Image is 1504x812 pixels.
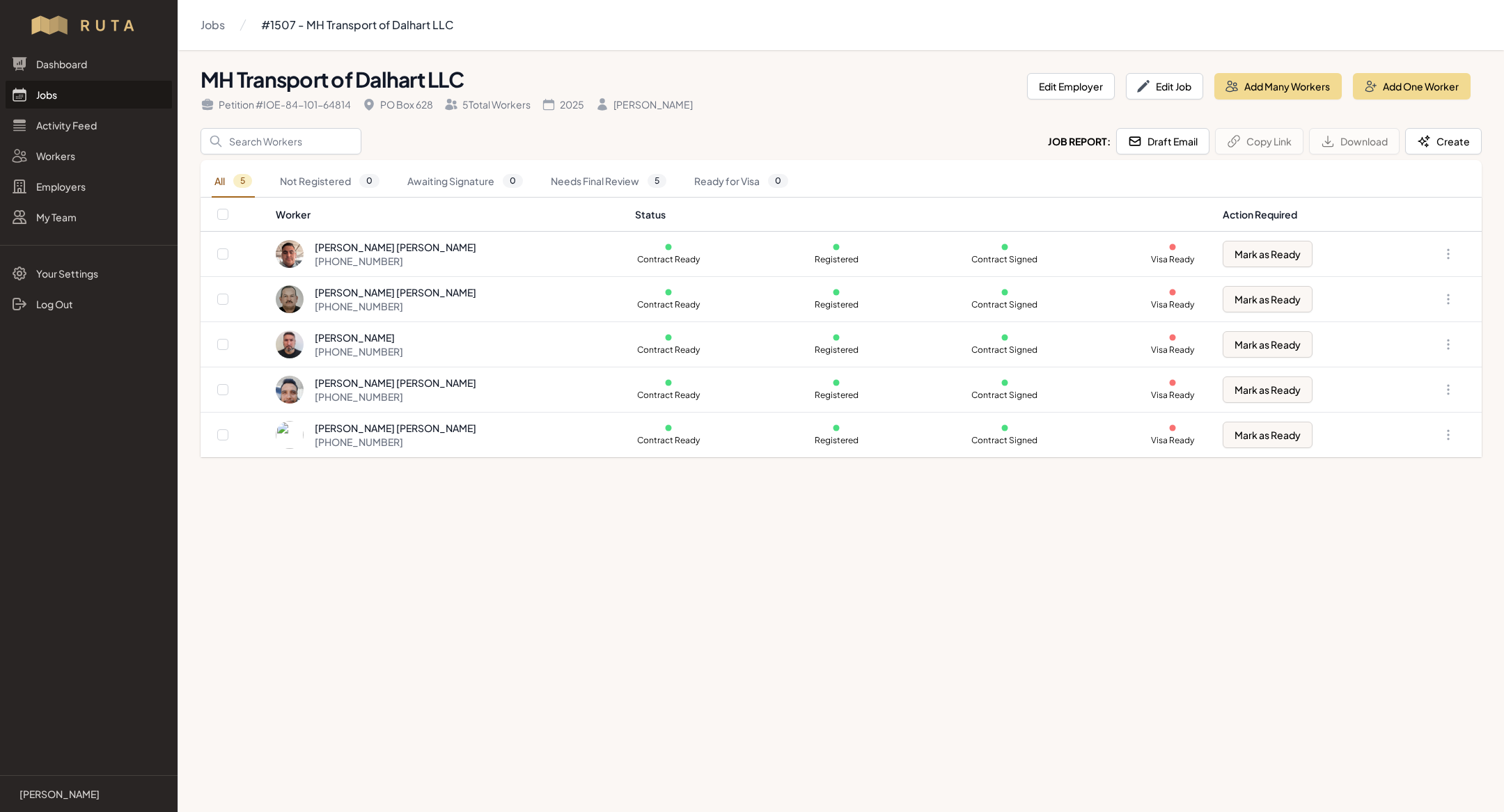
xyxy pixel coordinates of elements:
span: 0 [503,174,523,188]
p: Visa Ready [1139,390,1206,401]
div: [PERSON_NAME] [595,97,693,111]
p: Visa Ready [1139,299,1206,310]
button: Mark as Ready [1223,331,1313,358]
button: Edit Employer [1027,73,1115,99]
div: [PERSON_NAME] [PERSON_NAME] [315,240,476,254]
button: Add One Worker [1353,73,1471,99]
p: Contract Ready [635,390,702,401]
p: Contract Ready [635,254,702,265]
div: [PHONE_NUMBER] [315,299,476,313]
th: Action Required [1214,198,1393,232]
p: Contract Ready [635,299,702,310]
p: [PERSON_NAME] [19,787,100,801]
input: Search Workers [201,128,361,154]
span: 5 [233,174,252,188]
img: Workflow [29,14,148,36]
button: Mark as Ready [1223,422,1313,448]
p: Registered [803,435,870,446]
a: Ready for Visa [691,166,791,198]
div: [PHONE_NUMBER] [315,390,476,404]
button: Mark as Ready [1223,241,1313,267]
a: Awaiting Signature [405,166,526,198]
p: Contract Signed [971,299,1038,310]
button: Mark as Ready [1223,286,1313,312]
a: [PERSON_NAME] [11,787,166,801]
div: 5 Total Workers [444,97,531,111]
button: Create [1405,128,1482,154]
div: [PHONE_NUMBER] [315,254,476,268]
a: My Team [6,203,172,231]
a: Workers [6,142,172,170]
p: Contract Ready [635,435,702,446]
a: Dashboard [6,50,172,78]
a: Employers [6,173,172,200]
button: Edit Job [1126,73,1203,99]
button: Add Many Workers [1214,73,1342,99]
span: 0 [768,174,788,188]
button: Download [1309,128,1400,154]
a: Activity Feed [6,111,172,139]
p: Contract Signed [971,435,1038,446]
p: Registered [803,390,870,401]
p: Registered [803,299,870,310]
p: Visa Ready [1139,344,1206,356]
nav: Tabs [201,166,1482,198]
h1: MH Transport of Dalhart LLC [201,67,1016,92]
p: Registered [803,254,870,265]
a: Needs Final Review [548,166,669,198]
a: Log Out [6,290,172,318]
div: Petition # IOE-84-101-64814 [201,97,351,111]
button: Mark as Ready [1223,376,1313,403]
a: Jobs [201,11,225,39]
div: Worker [276,207,618,221]
button: Copy Link [1215,128,1303,154]
p: Visa Ready [1139,254,1206,265]
nav: Breadcrumb [201,11,453,39]
p: Contract Signed [971,344,1038,356]
p: Contract Signed [971,390,1038,401]
span: 0 [359,174,379,188]
a: Jobs [6,81,172,109]
span: 5 [648,174,666,188]
a: Not Registered [277,166,382,198]
div: [PERSON_NAME] [PERSON_NAME] [315,285,476,299]
th: Status [627,198,1215,232]
a: Your Settings [6,260,172,287]
div: [PHONE_NUMBER] [315,435,476,449]
div: PO Box 628 [362,97,433,111]
div: [PERSON_NAME] [PERSON_NAME] [315,421,476,435]
a: #1507 - MH Transport of Dalhart LLC [261,11,453,39]
p: Registered [803,344,870,356]
button: Draft Email [1116,128,1209,154]
p: Contract Ready [635,344,702,356]
h2: Job Report: [1048,134,1111,148]
div: 2025 [542,97,584,111]
p: Visa Ready [1139,435,1206,446]
a: All [212,166,255,198]
div: [PERSON_NAME] [315,331,403,344]
div: [PHONE_NUMBER] [315,344,403,358]
p: Contract Signed [971,254,1038,265]
div: [PERSON_NAME] [PERSON_NAME] [315,376,476,390]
